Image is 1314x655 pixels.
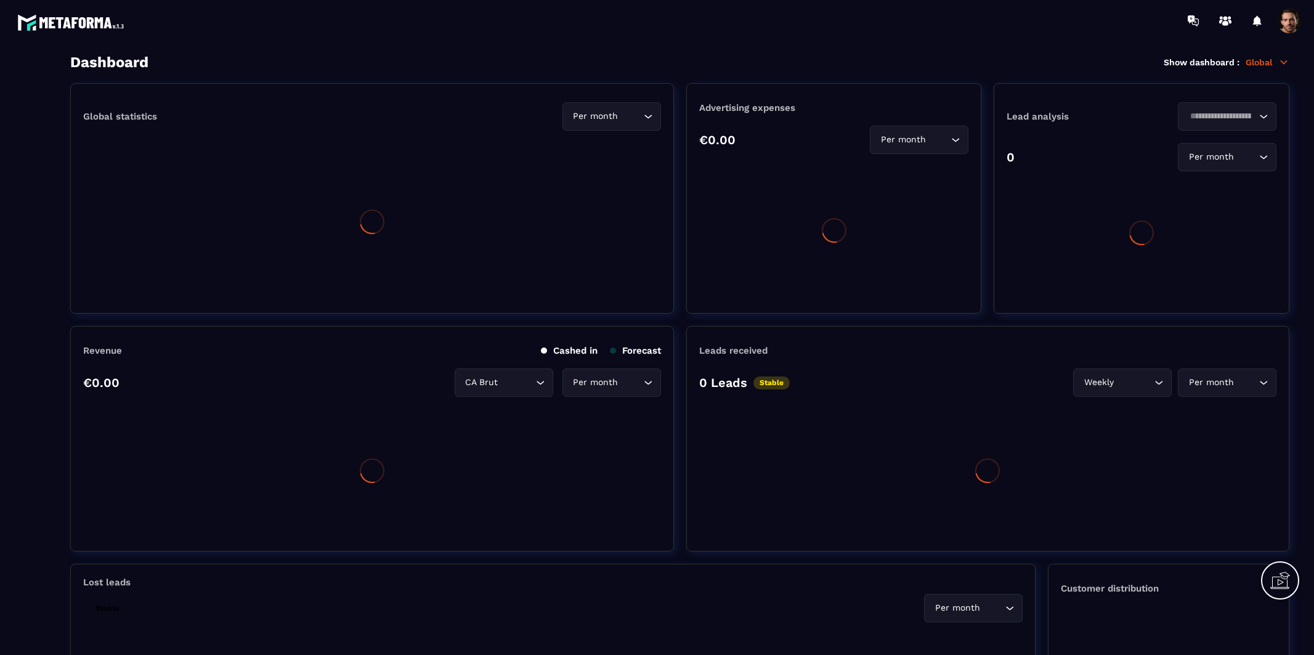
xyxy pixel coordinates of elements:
[1246,57,1289,68] p: Global
[1186,376,1236,389] span: Per month
[699,102,969,113] p: Advertising expenses
[1236,376,1256,389] input: Search for option
[1186,110,1256,123] input: Search for option
[1178,102,1276,131] div: Search for option
[699,132,736,147] p: €0.00
[878,133,928,147] span: Per month
[562,102,661,131] div: Search for option
[70,54,148,71] h3: Dashboard
[501,376,533,389] input: Search for option
[983,601,1002,615] input: Search for option
[753,376,790,389] p: Stable
[83,577,131,588] p: Lost leads
[1007,111,1142,122] p: Lead analysis
[83,111,157,122] p: Global statistics
[83,375,120,390] p: €0.00
[570,110,621,123] span: Per month
[562,368,661,397] div: Search for option
[621,110,641,123] input: Search for option
[1236,150,1256,164] input: Search for option
[1116,376,1151,389] input: Search for option
[463,376,501,389] span: CA Brut
[1073,368,1172,397] div: Search for option
[89,602,126,615] p: Stable
[17,11,128,34] img: logo
[541,345,598,356] p: Cashed in
[1007,150,1015,165] p: 0
[928,133,948,147] input: Search for option
[83,345,122,356] p: Revenue
[932,601,983,615] span: Per month
[870,126,968,154] div: Search for option
[924,594,1023,622] div: Search for option
[1178,368,1276,397] div: Search for option
[1164,57,1239,67] p: Show dashboard :
[1178,143,1276,171] div: Search for option
[699,375,747,390] p: 0 Leads
[610,345,661,356] p: Forecast
[570,376,621,389] span: Per month
[455,368,553,397] div: Search for option
[621,376,641,389] input: Search for option
[1061,583,1276,594] p: Customer distribution
[1081,376,1116,389] span: Weekly
[1186,150,1236,164] span: Per month
[699,345,768,356] p: Leads received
